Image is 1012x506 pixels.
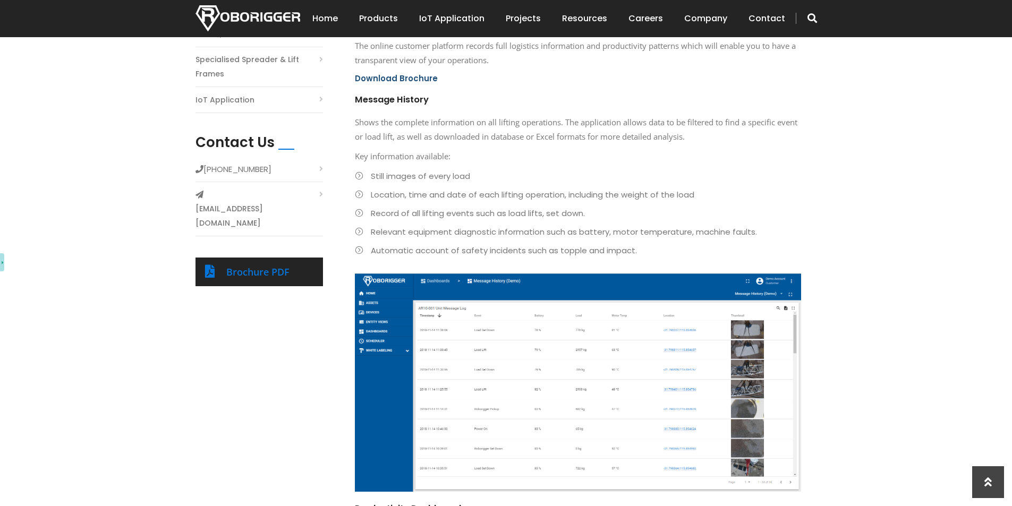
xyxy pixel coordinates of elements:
[195,134,275,151] h2: Contact Us
[628,2,663,35] a: Careers
[355,115,801,144] p: Shows the complete information on all lifting operations. The application allows data to be filte...
[562,2,607,35] a: Resources
[359,2,398,35] a: Products
[355,206,801,220] li: Record of all lifting events such as load lifts, set down.
[355,93,801,106] h5: Message History
[195,53,323,81] a: Specialised Spreader & Lift Frames
[355,243,801,258] li: Automatic account of safety incidents such as topple and impact.
[195,5,300,31] img: Nortech
[355,169,801,183] li: Still images of every load
[506,2,541,35] a: Projects
[684,2,727,35] a: Company
[355,73,438,84] a: Download Brochure
[355,149,801,164] p: Key information available:
[419,2,484,35] a: IoT Application
[355,187,801,202] li: Location, time and date of each lifting operation, including the weight of the load
[195,162,323,182] li: [PHONE_NUMBER]
[195,202,323,230] a: [EMAIL_ADDRESS][DOMAIN_NAME]
[355,39,801,67] p: The online customer platform records full logistics information and productivity patterns which w...
[195,93,254,107] a: IoT Application
[226,265,290,278] a: Brochure PDF
[749,2,785,35] a: Contact
[355,225,801,239] li: Relevant equipment diagnostic information such as battery, motor temperature, machine faults.
[312,2,338,35] a: Home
